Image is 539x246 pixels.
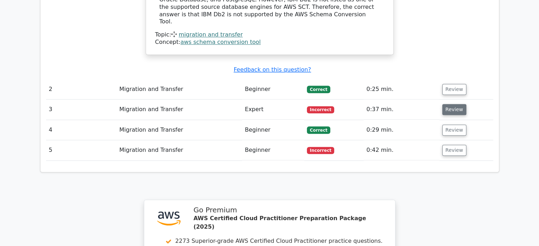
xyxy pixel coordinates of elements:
span: Correct [307,126,330,133]
td: 0:25 min. [364,79,439,99]
button: Review [442,125,466,136]
td: 0:42 min. [364,140,439,160]
td: Migration and Transfer [117,79,242,99]
td: Expert [242,99,304,120]
button: Review [442,104,466,115]
td: 3 [46,99,117,120]
td: 5 [46,140,117,160]
td: Migration and Transfer [117,99,242,120]
button: Review [442,145,466,156]
span: Incorrect [307,147,334,154]
a: aws schema conversion tool [180,39,261,45]
td: Beginner [242,79,304,99]
td: 0:37 min. [364,99,439,120]
td: Migration and Transfer [117,120,242,140]
span: Incorrect [307,106,334,113]
td: 4 [46,120,117,140]
td: Beginner [242,140,304,160]
td: Migration and Transfer [117,140,242,160]
div: Topic: [155,31,384,39]
span: Correct [307,86,330,93]
div: Concept: [155,39,384,46]
a: Feedback on this question? [234,66,311,73]
td: Beginner [242,120,304,140]
a: migration and transfer [179,31,243,38]
td: 0:29 min. [364,120,439,140]
td: 2 [46,79,117,99]
button: Review [442,84,466,95]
